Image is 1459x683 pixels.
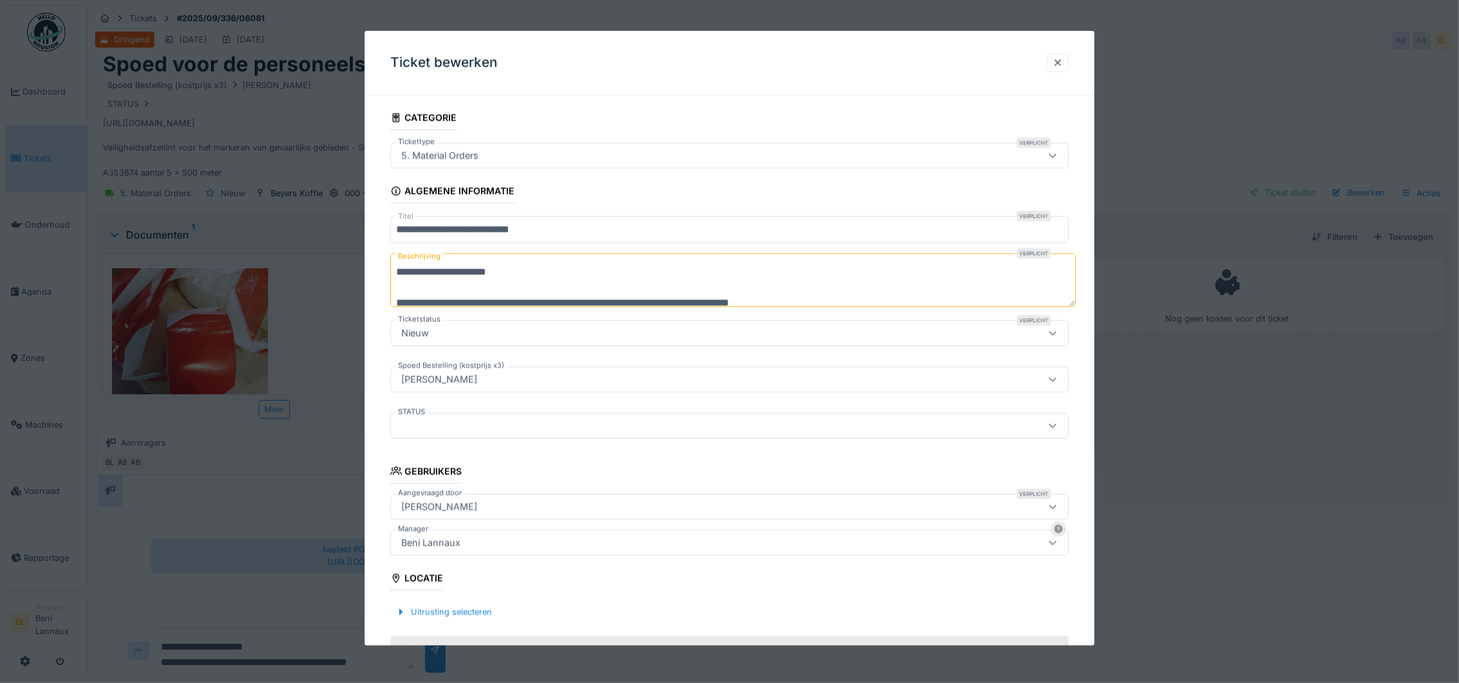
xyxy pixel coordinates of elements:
[390,55,498,71] h3: Ticket bewerken
[395,524,431,534] label: Manager
[396,536,466,550] div: Beni Lannaux
[395,136,437,147] label: Tickettype
[396,326,434,340] div: Nieuw
[390,603,497,621] div: Uitrusting selecteren
[1017,138,1051,148] div: Verplicht
[395,406,428,417] label: STATUS
[390,181,514,203] div: Algemene informatie
[1017,211,1051,221] div: Verplicht
[396,500,482,514] div: [PERSON_NAME]
[395,211,416,222] label: Titel
[396,149,484,163] div: 5. Material Orders
[390,569,443,590] div: Locatie
[390,462,462,484] div: Gebruikers
[395,248,443,264] label: Beschrijving
[395,487,464,498] label: Aangevraagd door
[1017,315,1051,325] div: Verplicht
[396,372,482,387] div: [PERSON_NAME]
[390,108,457,130] div: Categorie
[1017,489,1051,499] div: Verplicht
[1017,248,1051,259] div: Verplicht
[395,314,443,325] label: Ticketstatus
[395,360,507,371] label: Spoed Bestelling (kostprijs x3)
